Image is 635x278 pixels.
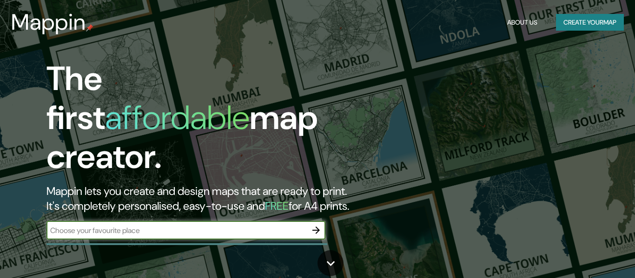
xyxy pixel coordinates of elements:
h1: The first map creator. [46,59,364,184]
input: Choose your favourite place [46,225,307,236]
h1: affordable [105,96,250,139]
h5: FREE [265,199,289,213]
h2: Mappin lets you create and design maps that are ready to print. It's completely personalised, eas... [46,184,364,213]
img: mappin-pin [86,24,93,32]
button: Create yourmap [556,14,624,31]
button: About Us [503,14,541,31]
h3: Mappin [11,9,86,35]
